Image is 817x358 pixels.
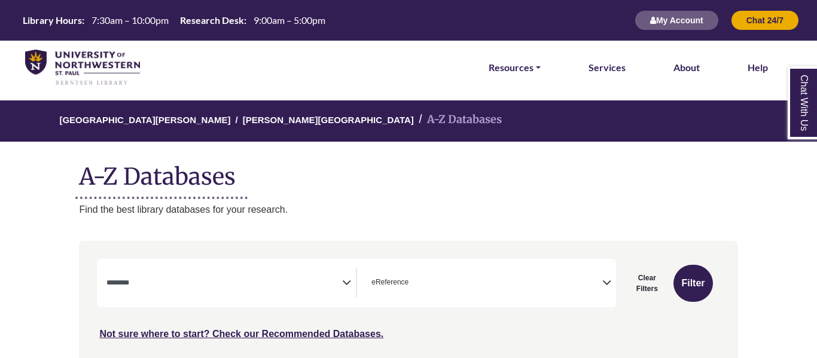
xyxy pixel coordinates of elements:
a: Chat 24/7 [731,15,799,25]
nav: breadcrumb [79,100,737,142]
p: Find the best library databases for your research. [79,202,737,218]
table: Hours Today [18,14,330,25]
a: Help [748,60,768,75]
span: 7:30am – 10:00pm [92,14,169,26]
h1: A-Z Databases [79,154,737,190]
th: Library Hours: [18,14,85,26]
a: Services [589,60,626,75]
a: [PERSON_NAME][GEOGRAPHIC_DATA] [243,113,414,125]
a: Resources [489,60,541,75]
a: Not sure where to start? Check our Recommended Databases. [99,329,383,339]
a: Hours Today [18,14,330,27]
textarea: Search [106,279,342,289]
th: Research Desk: [175,14,247,26]
a: My Account [635,15,719,25]
li: A-Z Databases [414,111,502,128]
button: My Account [635,10,719,30]
li: eReference [367,277,408,288]
button: Chat 24/7 [731,10,799,30]
a: [GEOGRAPHIC_DATA][PERSON_NAME] [59,113,230,125]
a: About [673,60,700,75]
button: Submit for Search Results [673,265,712,302]
span: eReference [371,277,408,288]
button: Clear Filters [623,265,671,302]
img: library_home [25,50,140,86]
textarea: Search [411,279,416,289]
span: 9:00am – 5:00pm [254,14,325,26]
